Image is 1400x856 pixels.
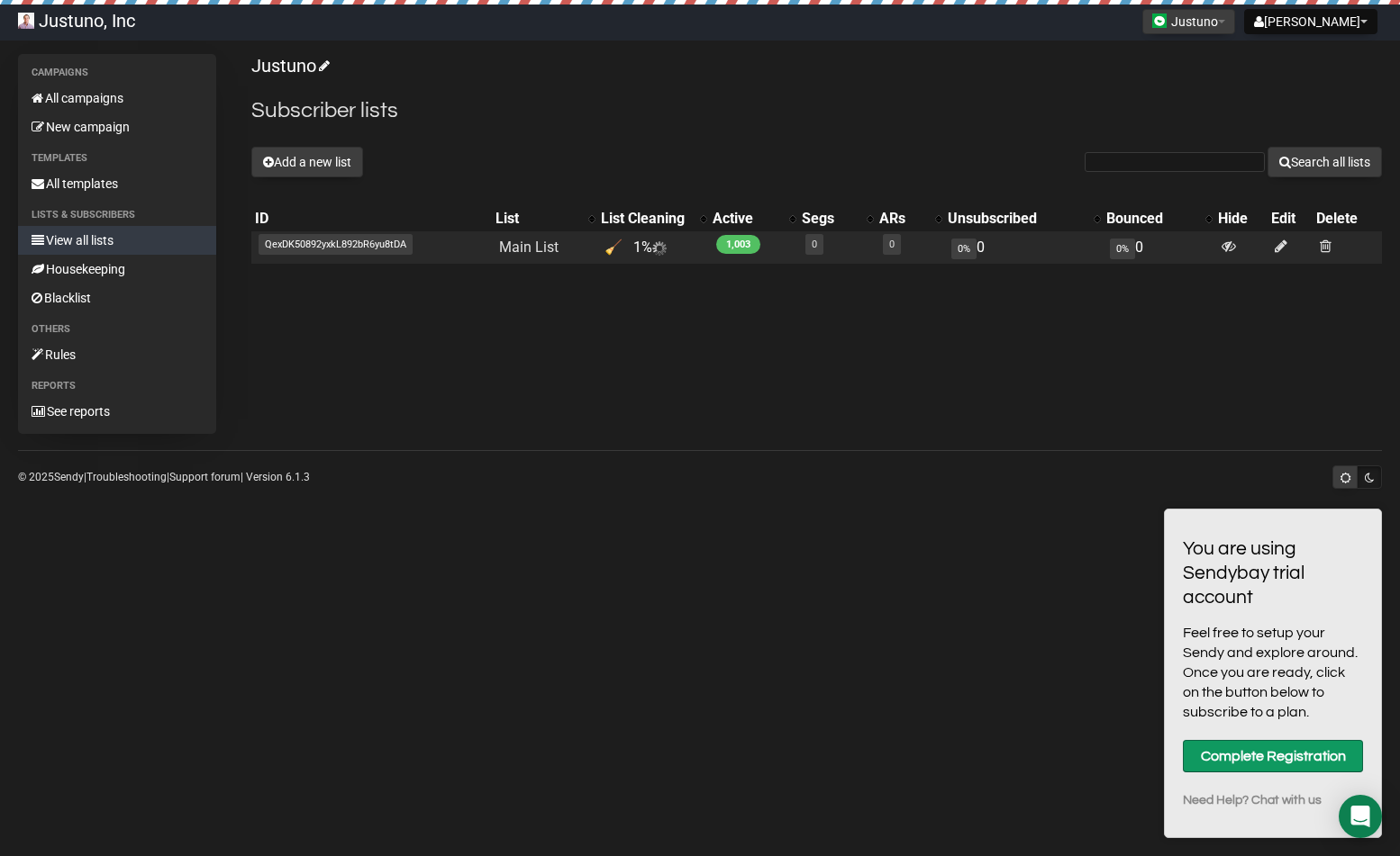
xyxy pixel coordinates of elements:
[54,471,84,483] a: Sendy
[1183,536,1363,609] h3: You are using Sendybay trial account
[18,148,216,169] li: Templates
[802,210,858,228] div: Segs
[18,204,216,226] li: Lists & subscribers
[255,210,488,228] div: ID
[1268,147,1382,177] button: Search all lists
[18,284,216,312] a: Blacklist
[251,95,1382,127] h2: Subscriber lists
[1110,239,1135,259] span: 0%
[495,210,579,228] div: List
[1152,14,1167,28] img: 1.png
[798,206,876,231] th: Segs: No sort applied, activate to apply an ascending sort
[1271,210,1309,228] div: Edit
[879,210,926,228] div: ARs
[18,319,216,340] li: Others
[18,62,216,84] li: Campaigns
[709,206,798,231] th: Active: No sort applied, activate to apply an ascending sort
[1103,231,1214,264] td: 0
[251,147,363,177] button: Add a new list
[652,241,667,256] img: loader.gif
[597,231,709,264] td: 🧹 1%
[18,397,216,426] a: See reports
[18,84,216,113] a: All campaigns
[1103,206,1214,231] th: Bounced: No sort applied, activate to apply an ascending sort
[1183,790,1363,810] a: Need Help? Chat with us
[18,226,216,255] a: View all lists
[1339,795,1382,838] div: Open Intercom Messenger
[18,375,216,397] li: Reports
[1183,740,1363,772] a: Complete Registration
[1142,9,1235,34] button: Justuno
[713,210,780,228] div: Active
[18,169,216,198] a: All templates
[1106,210,1196,228] div: Bounced
[169,471,241,483] a: Support forum
[812,239,817,250] a: 0
[1316,210,1378,228] div: Delete
[18,340,216,369] a: Rules
[951,239,977,259] span: 0%
[1183,626,1358,719] span: Feel free to setup your Sendy and explore around. Once you are ready, click on the button below t...
[597,206,709,231] th: List Cleaning: No sort applied, activate to apply an ascending sort
[1218,210,1264,228] div: Hide
[601,210,691,228] div: List Cleaning
[1268,206,1313,231] th: Edit: No sort applied, sorting is disabled
[1214,206,1268,231] th: Hide: No sort applied, sorting is disabled
[251,55,327,77] a: Justuno
[18,467,310,487] p: © 2025 | | | Version 6.1.3
[1244,9,1377,34] button: [PERSON_NAME]
[1313,206,1382,231] th: Delete: No sort applied, sorting is disabled
[18,13,34,29] img: 06e4388ad7d65993ba05f7b3b7022f31
[944,231,1103,264] td: 0
[876,206,944,231] th: ARs: No sort applied, activate to apply an ascending sort
[948,210,1085,228] div: Unsubscribed
[492,206,597,231] th: List: No sort applied, activate to apply an ascending sort
[251,206,492,231] th: ID: No sort applied, sorting is disabled
[716,235,760,254] span: 1,003
[889,239,895,250] a: 0
[499,239,559,256] a: Main List
[259,234,413,255] span: QexDK50892yxkL892bR6yu8tDA
[944,206,1103,231] th: Unsubscribed: No sort applied, activate to apply an ascending sort
[18,113,216,141] a: New campaign
[86,471,167,483] a: Troubleshooting
[18,255,216,284] a: Housekeeping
